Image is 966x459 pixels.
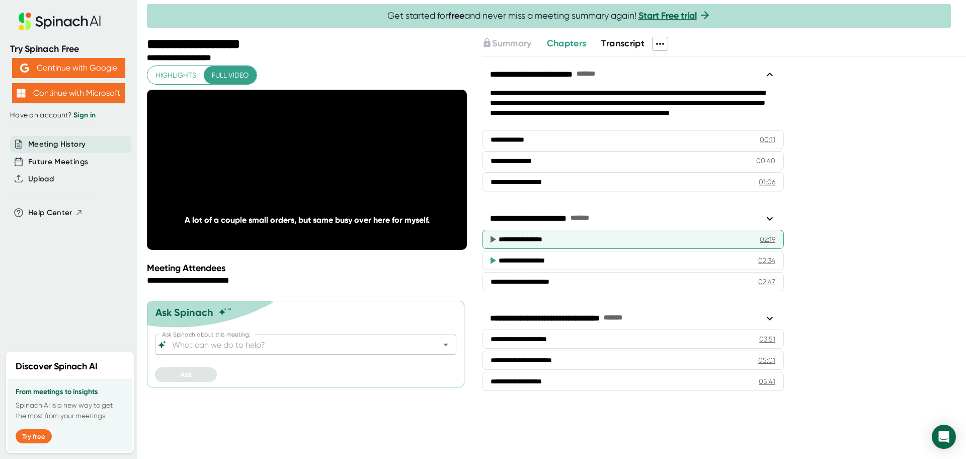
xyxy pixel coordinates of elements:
[28,156,88,168] button: Future Meetings
[601,38,645,49] span: Transcript
[638,10,697,21] a: Start Free trial
[10,111,127,120] div: Have an account?
[448,10,464,21] b: free
[759,334,775,344] div: 03:51
[758,355,775,365] div: 05:01
[547,37,587,50] button: Chapters
[932,425,956,449] div: Open Intercom Messenger
[12,58,125,78] button: Continue with Google
[147,66,204,85] button: Highlights
[387,10,711,22] span: Get started for and never miss a meeting summary again!
[20,63,29,73] img: Aehbyd4JwY73AAAAAElFTkSuQmCC
[180,370,192,379] span: Ask
[760,234,775,244] div: 02:19
[12,83,125,103] button: Continue with Microsoft
[601,37,645,50] button: Transcript
[760,135,775,145] div: 00:11
[547,38,587,49] span: Chapters
[16,429,52,443] button: Try free
[155,69,196,82] span: Highlights
[759,376,775,386] div: 05:41
[16,400,124,421] p: Spinach AI is a new way to get the most from your meetings
[28,139,86,150] button: Meeting History
[157,226,197,234] div: 2:37 / 7:29
[16,388,124,396] h3: From meetings to insights
[155,367,217,382] button: Ask
[73,111,96,119] a: Sign in
[482,37,531,50] button: Summary
[28,207,83,219] button: Help Center
[147,263,469,274] div: Meeting Attendees
[412,224,431,236] div: CC
[155,306,213,318] div: Ask Spinach
[482,37,546,51] div: Upgrade to access
[16,360,98,373] h2: Discover Spinach AI
[179,215,435,225] div: A lot of a couple small orders, but same busy over here for myself.
[759,177,775,187] div: 01:06
[212,69,249,82] span: Full video
[758,255,775,266] div: 02:34
[439,338,453,352] button: Open
[492,38,531,49] span: Summary
[204,66,257,85] button: Full video
[756,156,775,166] div: 00:40
[384,224,406,235] div: 1 x
[28,207,72,219] span: Help Center
[28,173,54,185] button: Upload
[758,277,775,287] div: 02:47
[10,43,127,55] div: Try Spinach Free
[170,338,424,352] input: What can we do to help?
